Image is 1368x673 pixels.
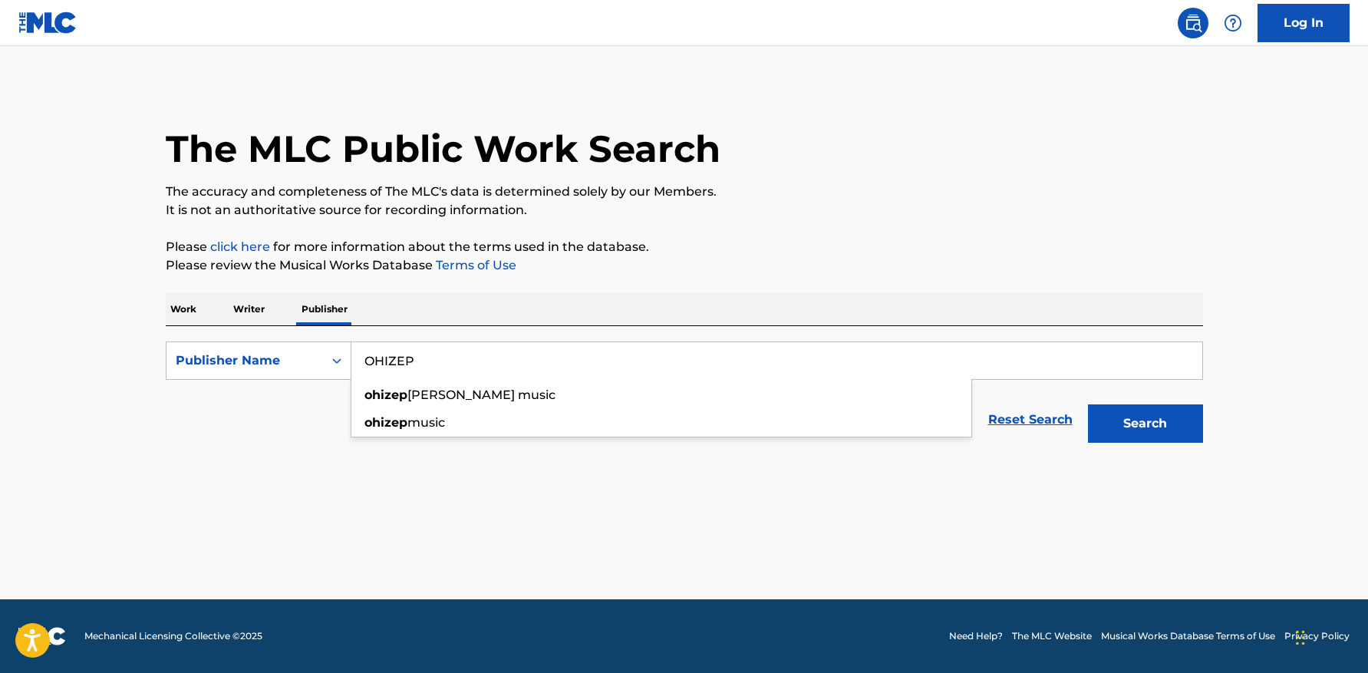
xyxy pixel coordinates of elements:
h1: The MLC Public Work Search [166,126,720,172]
p: Publisher [297,293,352,325]
p: Writer [229,293,269,325]
a: Terms of Use [433,258,516,272]
a: Public Search [1178,8,1208,38]
p: The accuracy and completeness of The MLC's data is determined solely by our Members. [166,183,1203,201]
form: Search Form [166,341,1203,450]
p: Please review the Musical Works Database [166,256,1203,275]
iframe: Chat Widget [1291,599,1368,673]
span: [PERSON_NAME] music [407,388,555,402]
img: search [1184,14,1202,32]
strong: ohizep [364,388,407,402]
a: Musical Works Database Terms of Use [1101,629,1275,643]
button: Search [1088,404,1203,443]
span: music [407,415,445,430]
a: Need Help? [949,629,1003,643]
a: click here [210,239,270,254]
strong: ohizep [364,415,407,430]
a: Reset Search [981,403,1080,437]
p: Work [166,293,201,325]
img: MLC Logo [18,12,77,34]
p: Please for more information about the terms used in the database. [166,238,1203,256]
a: Log In [1258,4,1350,42]
img: logo [18,627,66,645]
div: Help [1218,8,1248,38]
span: Mechanical Licensing Collective © 2025 [84,629,262,643]
div: Publisher Name [176,351,314,370]
p: It is not an authoritative source for recording information. [166,201,1203,219]
a: Privacy Policy [1284,629,1350,643]
img: help [1224,14,1242,32]
div: Drag [1296,615,1305,661]
a: The MLC Website [1012,629,1092,643]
